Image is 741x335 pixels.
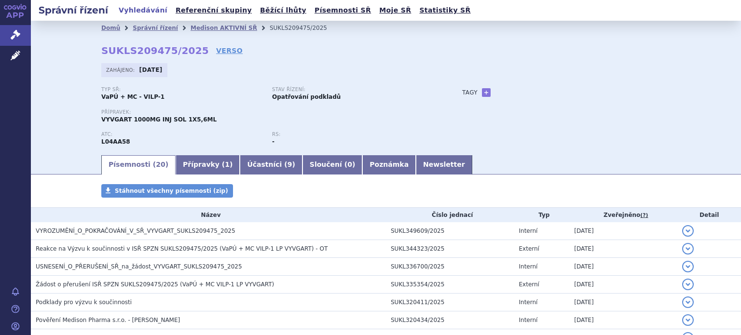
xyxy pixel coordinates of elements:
[569,258,677,276] td: [DATE]
[106,66,137,74] span: Zahájeno:
[416,4,473,17] a: Statistiky SŘ
[115,188,228,194] span: Stáhnout všechny písemnosti (zip)
[272,132,433,137] p: RS:
[312,4,374,17] a: Písemnosti SŘ
[569,208,677,222] th: Zveřejněno
[416,155,472,174] a: Newsletter
[386,258,514,276] td: SUKL336700/2025
[519,299,538,306] span: Interní
[376,4,414,17] a: Moje SŘ
[101,45,209,56] strong: SUKLS209475/2025
[682,279,694,290] button: detail
[116,4,170,17] a: Vyhledávání
[101,132,262,137] p: ATC:
[682,261,694,272] button: detail
[101,94,165,100] strong: VaPÚ + MC - VILP-1
[36,263,242,270] span: USNESENÍ_O_PŘERUŠENÍ_SŘ_na_žádost_VYVGART_SUKLS209475_2025
[191,25,257,31] a: Medison AKTIVNÍ SŘ
[36,281,274,288] span: Žádost o přerušení ISŘ SPZN SUKLS209475/2025 (VaPÚ + MC VILP-1 LP VYVGART)
[101,109,443,115] p: Přípravek:
[270,21,340,35] li: SUKLS209475/2025
[36,317,180,323] span: Pověření Medison Pharma s.r.o. - Hrdličková
[569,222,677,240] td: [DATE]
[272,138,274,145] strong: -
[682,314,694,326] button: detail
[36,228,235,234] span: VYROZUMĚNÍ_O_POKRAČOVÁNÍ_V_SŘ_VYVGART_SUKLS209475_2025
[682,225,694,237] button: detail
[36,299,132,306] span: Podklady pro výzvu k součinnosti
[101,155,176,174] a: Písemnosti (20)
[386,311,514,329] td: SUKL320434/2025
[682,243,694,255] button: detail
[133,25,178,31] a: Správní řízení
[386,208,514,222] th: Číslo jednací
[362,155,416,174] a: Poznámka
[569,276,677,294] td: [DATE]
[257,4,309,17] a: Běžící lhůty
[272,94,341,100] strong: Opatřování podkladů
[386,240,514,258] td: SUKL344323/2025
[519,263,538,270] span: Interní
[462,87,478,98] h3: Tagy
[519,245,539,252] span: Externí
[101,116,217,123] span: VYVGART 1000MG INJ SOL 1X5,6ML
[569,311,677,329] td: [DATE]
[216,46,243,55] a: VERSO
[386,294,514,311] td: SUKL320411/2025
[519,317,538,323] span: Interní
[31,208,386,222] th: Název
[569,294,677,311] td: [DATE]
[302,155,362,174] a: Sloučení (0)
[139,67,163,73] strong: [DATE]
[519,281,539,288] span: Externí
[514,208,570,222] th: Typ
[101,184,233,198] a: Stáhnout všechny písemnosti (zip)
[173,4,255,17] a: Referenční skupiny
[36,245,328,252] span: Reakce na Výzvu k součinnosti v ISŘ SPZN SUKLS209475/2025 (VaPÚ + MC VILP-1 LP VYVGART) - OT
[225,161,230,168] span: 1
[640,212,648,219] abbr: (?)
[101,25,120,31] a: Domů
[677,208,741,222] th: Detail
[386,222,514,240] td: SUKL349609/2025
[386,276,514,294] td: SUKL335354/2025
[240,155,302,174] a: Účastníci (9)
[519,228,538,234] span: Interní
[31,3,116,17] h2: Správní řízení
[101,138,130,145] strong: EFGARTIGIMOD ALFA
[288,161,292,168] span: 9
[347,161,352,168] span: 0
[176,155,240,174] a: Přípravky (1)
[569,240,677,258] td: [DATE]
[101,87,262,93] p: Typ SŘ:
[682,296,694,308] button: detail
[272,87,433,93] p: Stav řízení:
[156,161,165,168] span: 20
[482,88,491,97] a: +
